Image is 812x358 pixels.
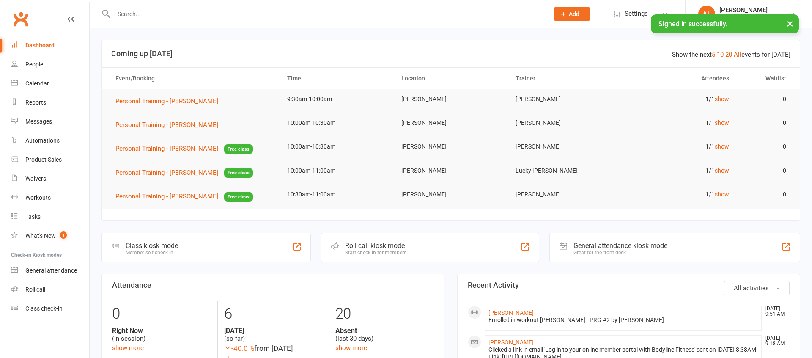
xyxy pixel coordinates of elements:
[224,327,323,335] strong: [DATE]
[715,96,729,102] a: show
[394,89,508,109] td: [PERSON_NAME]
[488,317,758,324] div: Enrolled in workout [PERSON_NAME] - PRG #2 by [PERSON_NAME]
[335,344,367,352] a: show more
[112,327,211,335] strong: Right Now
[11,36,89,55] a: Dashboard
[394,185,508,204] td: [PERSON_NAME]
[554,7,590,21] button: Add
[224,343,323,354] div: from [DATE]
[737,89,794,109] td: 0
[280,185,394,204] td: 10:30am-11:00am
[224,301,323,327] div: 6
[10,8,31,30] a: Clubworx
[761,306,789,317] time: [DATE] 9:51 AM
[25,267,77,274] div: General attendance
[761,336,789,347] time: [DATE] 9:18 AM
[11,188,89,207] a: Workouts
[25,175,46,182] div: Waivers
[115,145,218,152] span: Personal Training - [PERSON_NAME]
[737,161,794,181] td: 0
[11,169,89,188] a: Waivers
[569,11,579,17] span: Add
[60,231,67,239] span: 1
[724,281,790,295] button: All activities
[280,89,394,109] td: 9:30am-10:00am
[698,6,715,22] div: AL
[111,50,790,58] h3: Coming up [DATE]
[280,137,394,157] td: 10:00am-10:30am
[112,281,434,289] h3: Attendance
[111,8,543,20] input: Search...
[11,131,89,150] a: Automations
[126,250,178,256] div: Member self check-in
[25,99,46,106] div: Reports
[25,286,45,293] div: Roll call
[335,327,434,335] strong: Absent
[11,207,89,226] a: Tasks
[224,344,254,352] span: -40.0 %
[672,50,790,60] div: Show the next events for [DATE]
[280,68,394,89] th: Time
[715,191,729,198] a: show
[719,6,768,14] div: [PERSON_NAME]
[622,137,736,157] td: 1/1
[468,281,790,289] h3: Recent Activity
[658,20,727,28] span: Signed in successfully.
[115,96,224,106] button: Personal Training - [PERSON_NAME]
[25,305,63,312] div: Class check-in
[622,89,736,109] td: 1/1
[25,137,60,144] div: Automations
[11,112,89,131] a: Messages
[782,14,798,33] button: ×
[734,51,741,58] a: All
[734,284,769,292] span: All activities
[224,144,253,154] span: Free class
[25,42,55,49] div: Dashboard
[737,113,794,133] td: 0
[11,280,89,299] a: Roll call
[115,143,253,154] button: Personal Training - [PERSON_NAME]Free class
[25,213,41,220] div: Tasks
[280,161,394,181] td: 10:00am-11:00am
[25,80,49,87] div: Calendar
[573,242,667,250] div: General attendance kiosk mode
[719,14,768,22] div: Bodyline Fitness
[622,161,736,181] td: 1/1
[488,339,534,346] a: [PERSON_NAME]
[715,167,729,174] a: show
[335,301,434,327] div: 20
[115,97,218,105] span: Personal Training - [PERSON_NAME]
[25,61,43,68] div: People
[394,161,508,181] td: [PERSON_NAME]
[11,299,89,318] a: Class kiosk mode
[394,137,508,157] td: [PERSON_NAME]
[112,301,211,327] div: 0
[108,68,280,89] th: Event/Booking
[112,344,144,352] a: show more
[11,93,89,112] a: Reports
[345,250,406,256] div: Staff check-in for members
[25,232,56,239] div: What's New
[488,309,534,316] a: [PERSON_NAME]
[224,327,323,343] div: (so far)
[115,193,218,200] span: Personal Training - [PERSON_NAME]
[126,242,178,250] div: Class kiosk mode
[622,113,736,133] td: 1/1
[224,168,253,178] span: Free class
[11,261,89,280] a: General attendance kiosk mode
[737,68,794,89] th: Waitlist
[25,118,52,125] div: Messages
[115,120,224,130] button: Personal Training - [PERSON_NAME]
[394,113,508,133] td: [PERSON_NAME]
[115,121,218,129] span: Personal Training - [PERSON_NAME]
[394,68,508,89] th: Location
[508,89,622,109] td: [PERSON_NAME]
[573,250,667,256] div: Great for the front desk
[335,327,434,343] div: (last 30 days)
[622,185,736,204] td: 1/1
[508,161,622,181] td: Lucky [PERSON_NAME]
[737,137,794,157] td: 0
[25,194,51,201] div: Workouts
[508,185,622,204] td: [PERSON_NAME]
[115,168,253,178] button: Personal Training - [PERSON_NAME]Free class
